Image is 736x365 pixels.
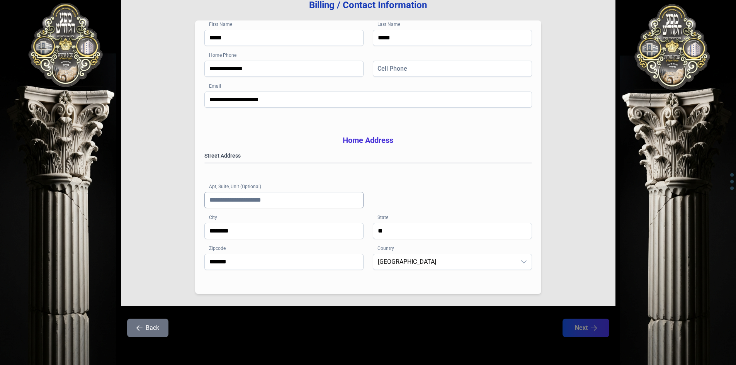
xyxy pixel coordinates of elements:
div: dropdown trigger [516,254,532,270]
h3: Home Address [204,135,532,146]
button: Next [563,319,609,337]
label: Street Address [204,152,532,160]
span: United States [373,254,516,270]
button: Back [127,319,168,337]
